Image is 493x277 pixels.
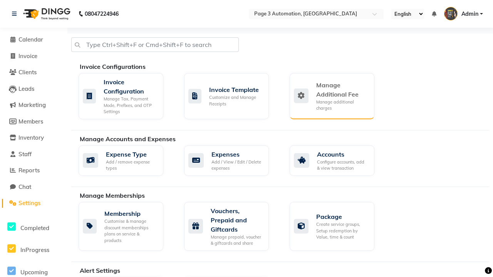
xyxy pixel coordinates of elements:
[290,73,384,119] a: Manage Additional FeeManage additional charges
[18,150,32,158] span: Staff
[316,99,368,112] div: Manage additional charges
[2,85,65,93] a: Leads
[20,224,49,232] span: Completed
[461,10,478,18] span: Admin
[18,68,37,76] span: Clients
[209,94,263,107] div: Customize and Manage Receipts
[18,118,43,125] span: Members
[316,80,368,99] div: Manage Additional Fee
[20,3,72,25] img: logo
[79,202,173,251] a: MembershipCustomise & manage discount memberships plans on service & products
[211,234,263,247] div: Manage prepaid, voucher & giftcards and share
[106,159,157,172] div: Add / remove expense types
[18,199,40,207] span: Settings
[104,96,157,115] div: Manage Tax, Payment Mode, Prefixes, and OTP Settings
[211,159,263,172] div: Add / View / Edit / Delete expenses
[290,202,384,251] a: PackageCreate service groups, Setup redemption by Value, time & count
[2,35,65,44] a: Calendar
[2,133,65,142] a: Inventory
[184,202,278,251] a: Vouchers, Prepaid and GiftcardsManage prepaid, voucher & giftcards and share
[18,101,46,108] span: Marketing
[317,159,368,172] div: Configure accounts, add & view transaction
[316,221,368,240] div: Create service groups, Setup redemption by Value, time & count
[184,73,278,119] a: Invoice TemplateCustomize and Manage Receipts
[18,36,43,43] span: Calendar
[317,150,368,159] div: Accounts
[18,52,37,60] span: Invoice
[79,145,173,176] a: Expense TypeAdd / remove expense types
[444,7,458,20] img: Admin
[211,150,263,159] div: Expenses
[85,3,119,25] b: 08047224946
[184,145,278,176] a: ExpensesAdd / View / Edit / Delete expenses
[316,212,368,221] div: Package
[2,199,65,208] a: Settings
[18,134,44,141] span: Inventory
[18,183,31,190] span: Chat
[2,166,65,175] a: Reports
[2,117,65,126] a: Members
[18,167,40,174] span: Reports
[20,269,48,276] span: Upcoming
[104,77,157,96] div: Invoice Configuration
[290,145,384,176] a: AccountsConfigure accounts, add & view transaction
[71,37,239,52] input: Type Ctrl+Shift+F or Cmd+Shift+F to search
[211,206,263,234] div: Vouchers, Prepaid and Giftcards
[2,52,65,61] a: Invoice
[20,246,49,254] span: InProgress
[209,85,263,94] div: Invoice Template
[2,68,65,77] a: Clients
[2,150,65,159] a: Staff
[104,209,157,218] div: Membership
[2,101,65,110] a: Marketing
[79,73,173,119] a: Invoice ConfigurationManage Tax, Payment Mode, Prefixes, and OTP Settings
[2,183,65,192] a: Chat
[18,85,34,92] span: Leads
[104,218,157,244] div: Customise & manage discount memberships plans on service & products
[106,150,157,159] div: Expense Type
